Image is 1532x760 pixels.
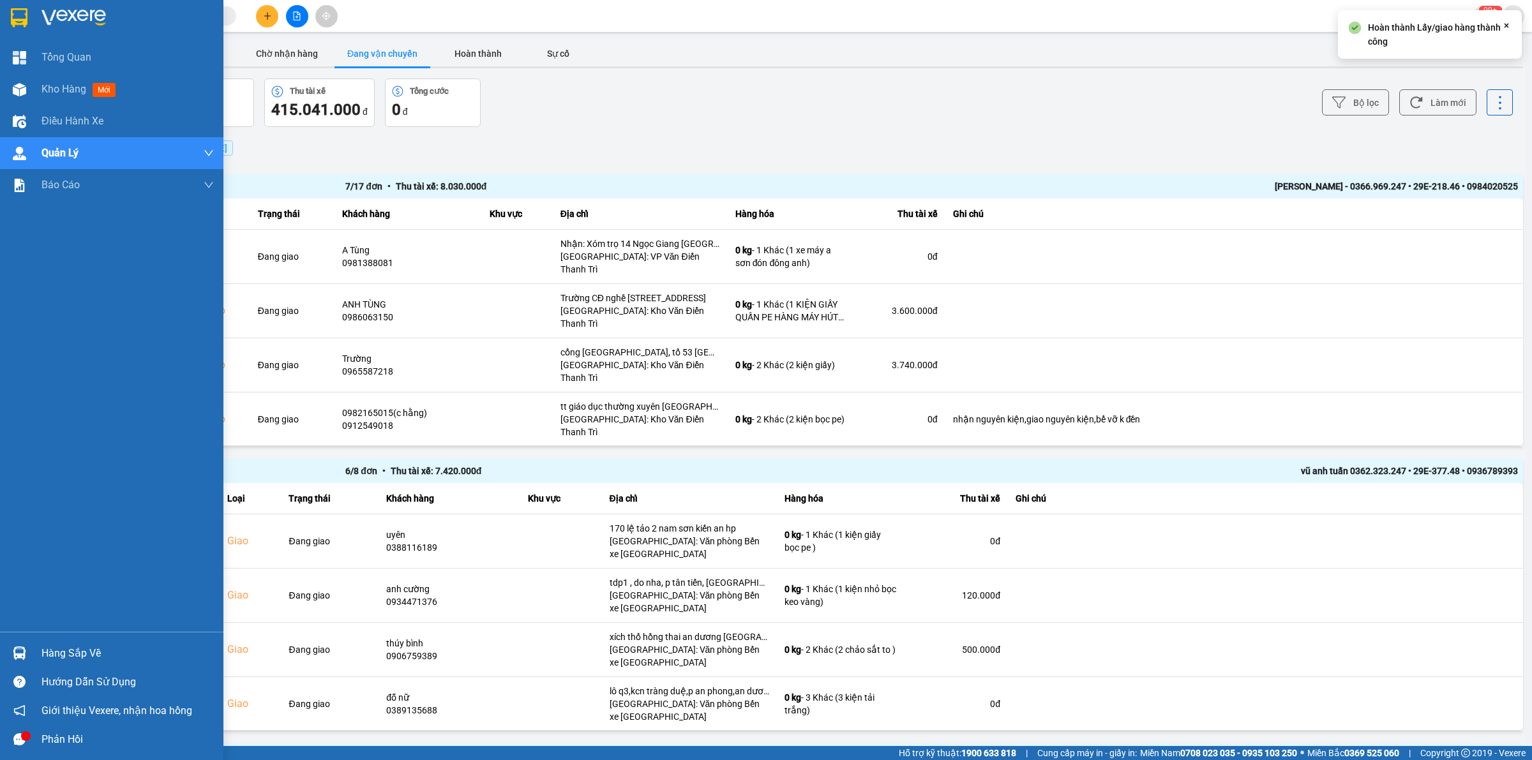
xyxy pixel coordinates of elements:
[1368,20,1501,48] div: Hoàn thành Lấy/giao hàng thành công
[953,413,1515,426] div: nhận nguyên kiện,giao nguyên kiện,bể vỡ k đền
[271,101,361,119] span: 415.041.000
[41,49,91,65] span: Tổng Quan
[1461,749,1470,757] span: copyright
[289,643,371,656] div: Đang giao
[1344,748,1399,758] strong: 0369 525 060
[1409,746,1411,760] span: |
[342,365,474,378] div: 0965587218
[386,704,513,717] div: 0389135688
[392,101,401,119] span: 0
[1026,746,1028,760] span: |
[785,692,801,703] span: 0 kg
[271,100,368,120] div: đ
[560,304,720,330] div: [GEOGRAPHIC_DATA]: Kho Văn Điển Thanh Trì
[863,304,938,317] div: 3.600.000 đ
[392,100,474,120] div: đ
[735,414,752,424] span: 0 kg
[239,41,334,66] button: Chờ nhận hàng
[41,177,80,193] span: Báo cáo
[1501,20,1512,31] svg: Close
[41,730,214,749] div: Phản hồi
[41,673,214,692] div: Hướng dẫn sử dụng
[258,304,327,317] div: Đang giao
[227,533,274,549] div: Giao
[322,11,331,20] span: aim
[13,179,26,192] img: solution-icon
[610,576,769,589] div: tdp1 , do nha, p tân tiến, [GEOGRAPHIC_DATA], [GEOGRAPHIC_DATA]
[735,299,752,309] span: 0 kg
[13,83,26,96] img: warehouse-icon
[227,588,274,603] div: Giao
[204,180,214,190] span: down
[290,87,326,96] div: Thu tài xế
[13,646,26,660] img: warehouse-icon
[258,359,327,371] div: Đang giao
[912,491,1001,506] div: Thu tài xế
[961,748,1016,758] strong: 1900 633 818
[342,244,474,257] div: A Tùng
[377,466,391,476] span: •
[41,83,86,95] span: Kho hàng
[610,589,769,615] div: [GEOGRAPHIC_DATA]: Văn phòng Bến xe [GEOGRAPHIC_DATA]
[1307,746,1399,760] span: Miền Bắc
[785,528,897,554] div: - 1 Khác (1 kiện giấy bọc pe )
[932,179,1518,193] div: [PERSON_NAME] - 0366.969.247 • 29E-218.46 • 0984020525
[735,413,848,426] div: - 2 Khác (2 kiện bọc pe)
[292,11,301,20] span: file-add
[560,237,720,250] div: Nhận: Xóm trọ 14 Ngọc Giang [GEOGRAPHIC_DATA] Đông Anh [GEOGRAPHIC_DATA]
[204,148,214,158] span: down
[785,645,801,655] span: 0 kg
[227,696,274,712] div: Giao
[912,643,1001,656] div: 500.000 đ
[342,419,474,432] div: 0912549018
[560,292,720,304] div: Trường CĐ nghề [STREET_ADDRESS]
[553,198,728,230] th: Địa chỉ
[1008,483,1523,514] th: Ghi chú
[386,595,513,608] div: 0934471376
[560,413,720,438] div: [GEOGRAPHIC_DATA]: Kho Văn Điển Thanh Trì
[382,181,396,191] span: •
[342,311,474,324] div: 0986063150
[1502,5,1524,27] button: caret-down
[610,522,769,535] div: 170 lệ tảo 2 nam sơn kiến an hp
[482,198,552,230] th: Khu vực
[785,584,801,594] span: 0 kg
[610,643,769,669] div: [GEOGRAPHIC_DATA]: Văn phòng Bến xe [GEOGRAPHIC_DATA]
[11,8,27,27] img: logo-vxr
[785,643,897,656] div: - 2 Khác (2 chảo sắt to )
[258,413,327,426] div: Đang giao
[289,589,371,602] div: Đang giao
[286,5,308,27] button: file-add
[1399,89,1476,115] button: Làm mới
[520,483,601,514] th: Khu vực
[342,406,474,419] div: 0982165015(c hằng)
[785,583,897,608] div: - 1 Khác (1 kiện nhỏ bọc keo vàng)
[1322,89,1389,115] button: Bộ lọc
[386,541,513,554] div: 0388116189
[13,733,26,745] span: message
[610,697,769,723] div: [GEOGRAPHIC_DATA]: Văn phòng Bến xe [GEOGRAPHIC_DATA]
[1140,746,1297,760] span: Miền Nam
[430,41,526,66] button: Hoàn thành
[912,697,1001,710] div: 0 đ
[785,530,801,540] span: 0 kg
[386,528,513,541] div: uyên
[258,250,327,263] div: Đang giao
[385,78,481,127] button: Tổng cước0 đ
[386,691,513,704] div: đỗ nữ
[256,5,278,27] button: plus
[379,483,520,514] th: Khách hàng
[560,346,720,359] div: cổng [GEOGRAPHIC_DATA], tổ 53 [GEOGRAPHIC_DATA], [GEOGRAPHIC_DATA]
[560,400,720,413] div: tt giáo dục thường xuyên [GEOGRAPHIC_DATA],185 đường [PERSON_NAME][GEOGRAPHIC_DATA],[GEOGRAPHIC_D...
[13,147,26,160] img: warehouse-icon
[345,179,931,193] div: 7 / 17 đơn Thu tài xế: 8.030.000 đ
[912,535,1001,548] div: 0 đ
[735,244,848,269] div: - 1 Khác (1 xe máy a sơn đón đông anh)
[263,11,272,20] span: plus
[785,691,897,717] div: - 3 Khác (3 kiện tải trắng)
[93,83,116,97] span: mới
[264,78,375,127] button: Thu tài xế415.041.000 đ
[932,464,1518,478] div: vũ anh tuấn 0362.323.247 • 29E-377.48 • 0936789393
[41,145,79,161] span: Quản Lý
[735,298,848,324] div: - 1 Khác (1 KIỆN GIẤY QUẤN PE HÀNG MÁY HÚT MÙI)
